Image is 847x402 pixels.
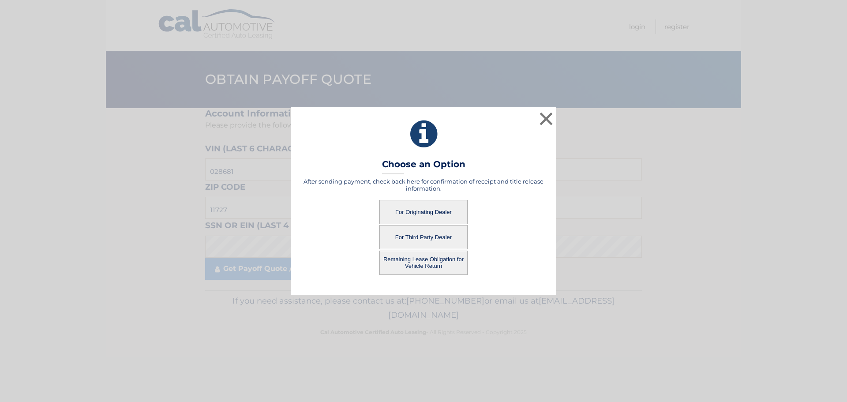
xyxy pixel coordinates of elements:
button: Remaining Lease Obligation for Vehicle Return [379,251,468,275]
button: For Third Party Dealer [379,225,468,249]
h3: Choose an Option [382,159,465,174]
button: × [537,110,555,128]
h5: After sending payment, check back here for confirmation of receipt and title release information. [302,178,545,192]
button: For Originating Dealer [379,200,468,224]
